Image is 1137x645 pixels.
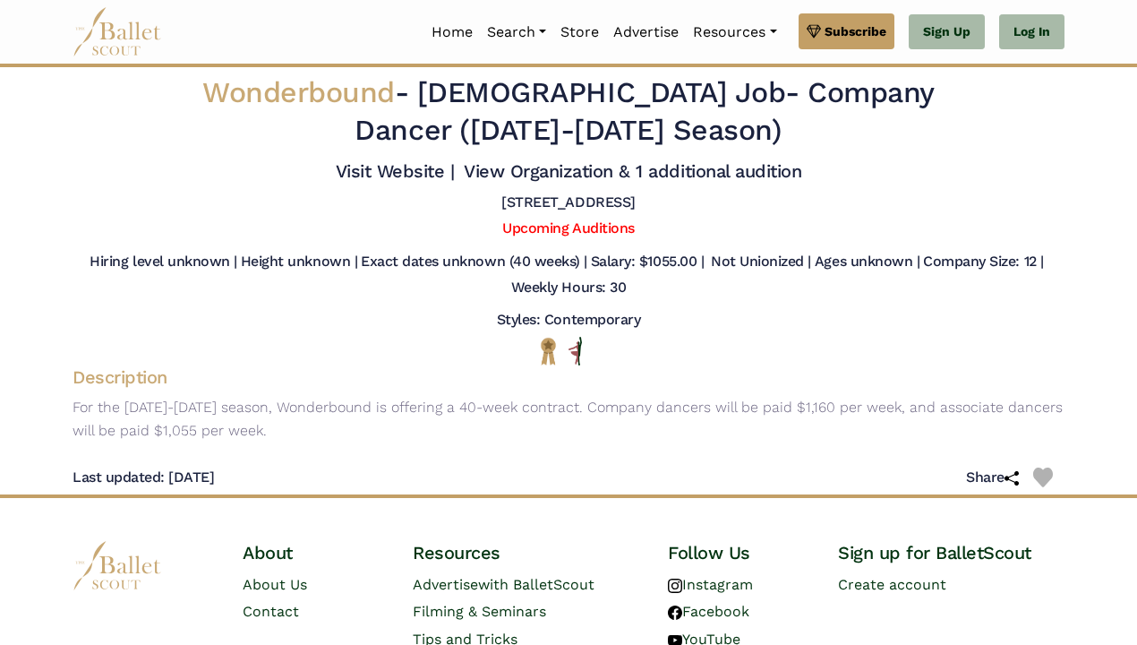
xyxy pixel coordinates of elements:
[668,606,682,620] img: facebook logo
[1033,468,1053,487] img: Heart
[537,337,560,365] img: National
[413,541,639,564] h4: Resources
[58,365,1079,389] h4: Description
[241,253,357,271] h5: Height unknown |
[807,21,821,41] img: gem.svg
[815,253,919,271] h5: Ages unknown |
[799,13,894,49] a: Subscribe
[686,13,783,51] a: Resources
[511,279,626,297] h5: Weekly Hours: 30
[838,576,946,593] a: Create account
[478,576,594,593] span: with BalletScout
[825,21,886,41] span: Subscribe
[668,576,753,593] a: Instagram
[361,253,587,271] h5: Exact dates unknown (40 weeks) |
[966,469,1033,487] h5: Share
[417,75,785,109] span: [DEMOGRAPHIC_DATA] Job
[243,576,307,593] a: About Us
[838,541,1064,564] h4: Sign up for BalletScout
[243,603,299,620] a: Contact
[999,14,1064,50] a: Log In
[58,396,1079,442] p: For the [DATE]-[DATE] season, Wonderbound is offering a 40-week contract. Company dancers will be...
[668,541,809,564] h4: Follow Us
[553,13,606,51] a: Store
[464,160,801,182] a: View Organization & 1 additional audition
[336,160,455,182] a: Visit Website |
[202,75,395,109] span: Wonderbound
[90,253,236,271] h5: Hiring level unknown |
[909,14,985,50] a: Sign Up
[668,579,682,593] img: instagram logo
[711,253,811,271] h5: Not Unionized |
[668,603,749,620] a: Facebook
[158,74,979,149] h2: - - Company Dancer ([DATE]-[DATE] Season)
[243,541,384,564] h4: About
[413,576,594,593] a: Advertisewith BalletScout
[923,253,1043,271] h5: Company Size: 12 |
[73,541,162,590] img: logo
[502,219,634,236] a: Upcoming Auditions
[73,469,214,487] h5: Last updated: [DATE]
[568,337,582,365] img: All
[606,13,686,51] a: Advertise
[591,253,704,271] h5: Salary: $1055.00 |
[497,311,640,330] h5: Styles: Contemporary
[413,603,546,620] a: Filming & Seminars
[501,193,635,212] h5: [STREET_ADDRESS]
[480,13,553,51] a: Search
[424,13,480,51] a: Home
